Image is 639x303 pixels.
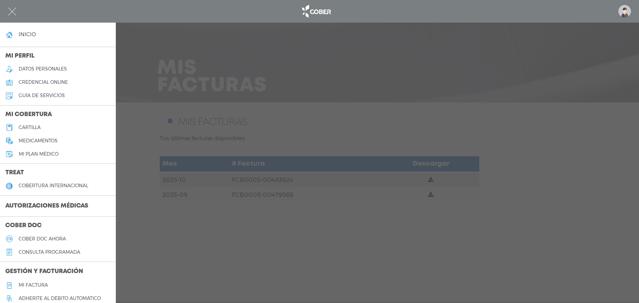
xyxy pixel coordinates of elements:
h5: cobertura internacional [19,183,88,189]
h5: Adherite al débito automático [19,296,101,301]
h5: medicamentos [19,138,58,144]
img: logo_cober_home-white.png [299,3,333,19]
h5: cartilla [19,125,41,130]
h5: credencial online [19,79,68,85]
img: profile-placeholder.svg [618,5,631,18]
img: Cober_menu-close-white.svg [8,7,16,16]
h5: Mi plan médico [19,151,59,157]
h5: guía de servicios [19,93,65,98]
h5: consulta programada [19,249,80,255]
h4: inicio [19,31,36,38]
h5: Mi factura [19,282,48,288]
h5: Cober doc ahora [19,236,66,242]
h5: datos personales [19,66,67,72]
